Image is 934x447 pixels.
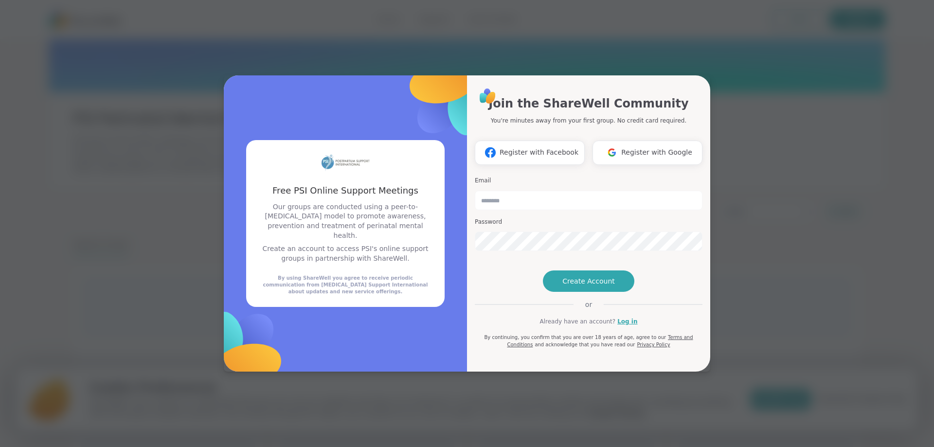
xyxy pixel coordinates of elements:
a: Privacy Policy [637,342,670,347]
h3: Password [475,218,702,226]
button: Register with Facebook [475,141,585,165]
img: ShareWell Logomark [160,266,325,431]
img: partner logo [321,152,370,173]
p: You're minutes away from your first group. No credit card required. [491,116,686,125]
h3: Email [475,177,702,185]
p: Our groups are conducted using a peer-to-[MEDICAL_DATA] model to promote awareness, prevention an... [258,202,433,240]
h1: Join the ShareWell Community [488,95,688,112]
h3: Free PSI Online Support Meetings [258,184,433,197]
span: Already have an account? [539,317,615,326]
span: Register with Facebook [500,147,578,158]
img: ShareWell Logomark [366,16,531,181]
div: By using ShareWell you agree to receive periodic communication from [MEDICAL_DATA] Support Intern... [258,275,433,295]
a: Terms and Conditions [507,335,693,347]
img: ShareWell Logomark [603,143,621,161]
button: Create Account [543,270,634,292]
span: Create Account [562,276,615,286]
p: Create an account to access PSI's online support groups in partnership with ShareWell. [258,244,433,263]
button: Register with Google [593,141,702,165]
span: and acknowledge that you have read our [535,342,635,347]
span: Register with Google [621,147,692,158]
img: ShareWell Logo [477,85,499,107]
span: By continuing, you confirm that you are over 18 years of age, agree to our [484,335,666,340]
a: Log in [617,317,637,326]
span: or [574,300,604,309]
img: ShareWell Logomark [481,143,500,161]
